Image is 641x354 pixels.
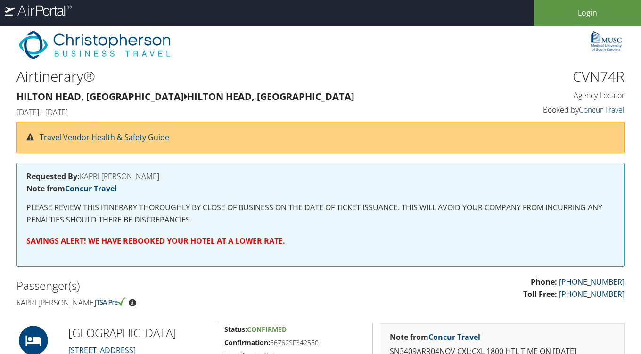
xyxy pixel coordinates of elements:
h5: 56762SF342550 [224,338,365,347]
h2: Passenger(s) [16,278,313,294]
h4: Kapri [PERSON_NAME] [16,297,313,308]
a: Concur Travel [65,183,117,194]
h4: [DATE] - [DATE] [16,107,469,117]
strong: SAVINGS ALERT! WE HAVE REBOOKED YOUR HOTEL AT A LOWER RATE. [26,236,285,246]
h4: KAPRI [PERSON_NAME] [26,173,615,180]
h4: Booked by [483,105,625,115]
strong: Hilton Head, [GEOGRAPHIC_DATA] Hilton Head, [GEOGRAPHIC_DATA] [16,90,354,103]
strong: Confirmation: [224,338,270,347]
strong: Status: [224,325,247,334]
strong: Phone: [531,277,557,287]
h2: [GEOGRAPHIC_DATA] [68,325,210,341]
a: Concur Travel [579,105,625,115]
a: [PHONE_NUMBER] [559,289,625,299]
a: Concur Travel [428,332,480,342]
a: [PHONE_NUMBER] [559,277,625,287]
strong: Toll Free: [523,289,557,299]
h4: Agency Locator [483,90,625,100]
strong: Note from [390,332,480,342]
p: PLEASE REVIEW THIS ITINERARY THOROUGHLY BY CLOSE OF BUSINESS ON THE DATE OF TICKET ISSUANCE. THIS... [26,202,615,226]
strong: Note from [26,183,117,194]
a: Travel Vendor Health & Safety Guide [40,132,169,142]
img: tsa-precheck.png [96,297,127,306]
strong: Requested By: [26,171,80,181]
h1: CVN74R [483,66,625,86]
h1: Airtinerary® [16,66,469,86]
span: Confirmed [247,325,287,334]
